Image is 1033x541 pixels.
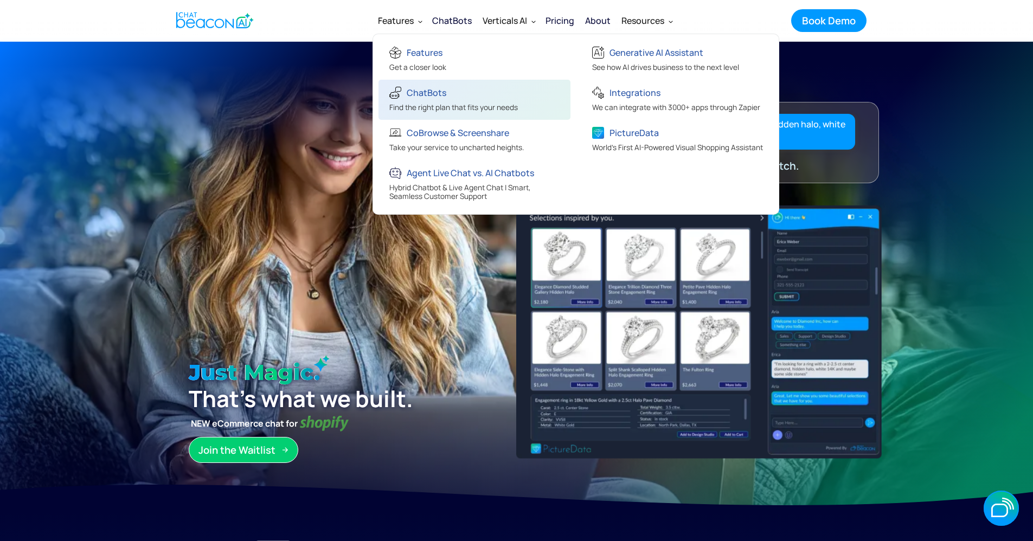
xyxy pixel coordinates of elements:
[378,160,570,209] a: Agent Live Chat vs. AI ChatbotsHybrid Chatbot & Live Agent Chat | Smart, Seamless Customer Support
[189,383,413,414] strong: That’s what we built.
[580,7,616,35] a: About
[609,85,660,100] div: Integrations
[189,416,300,431] strong: NEW eCommerce chat for
[389,143,524,154] div: Take your service to uncharted heights.
[407,125,509,140] div: CoBrowse & Screenshare
[378,80,570,120] a: ChatBotsFind the right plan that fits your needs
[432,13,472,28] div: ChatBots
[407,85,446,100] div: ChatBots
[389,183,562,203] div: Hybrid Chatbot & Live Agent Chat | Smart, Seamless Customer Support
[483,13,527,28] div: Verticals AI
[592,63,739,74] div: See how AI drives business to the next level
[516,205,881,458] img: ChatBeacon New UI Experience
[531,19,536,23] img: Dropdown
[616,8,677,34] div: Resources
[540,7,580,35] a: Pricing
[373,8,427,34] div: Features
[407,165,534,181] div: Agent Live Chat vs. AI Chatbots
[477,8,540,34] div: Verticals AI
[378,40,570,80] a: FeaturesGet a closer look
[389,63,446,74] div: Get a closer look
[189,355,493,390] h1: Just Magic.
[609,45,703,60] div: Generative AI Assistant
[609,125,659,140] div: PictureData
[592,143,763,152] span: World's First AI-Powered Visual Shopping Assistant
[581,40,773,80] a: Generative AI AssistantSee how AI drives business to the next level
[418,19,422,23] img: Dropdown
[669,19,673,23] img: Dropdown
[378,13,414,28] div: Features
[282,447,288,453] img: Arrow
[621,13,664,28] div: Resources
[585,13,611,28] div: About
[427,7,477,35] a: ChatBots
[389,103,518,114] div: Find the right plan that fits your needs
[198,443,275,457] div: Join the Waitlist
[546,13,574,28] div: Pricing
[581,120,773,160] a: PictureDataWorld's First AI-Powered Visual Shopping Assistant
[189,437,298,463] a: Join the Waitlist
[373,34,779,215] nav: Features
[167,7,260,34] a: home
[378,120,570,160] a: CoBrowse & ScreenshareTake your service to uncharted heights.
[791,9,867,32] a: Book Demo
[592,103,760,114] div: We can integrate with 3000+ apps through Zapier
[802,14,856,28] div: Book Demo
[407,45,442,60] div: Features
[581,80,773,120] a: IntegrationsWe can integrate with 3000+ apps through Zapier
